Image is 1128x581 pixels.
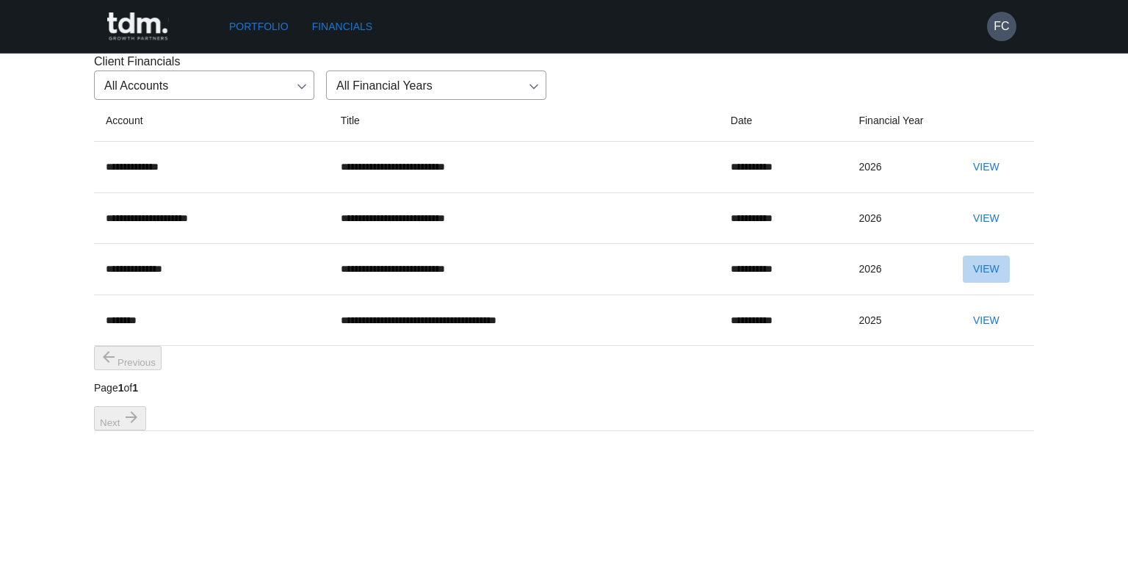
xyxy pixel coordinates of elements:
[326,71,546,100] div: All Financial Years
[94,100,329,142] th: Account
[963,307,1010,334] button: View
[94,53,1034,71] p: Client Financials
[306,13,378,40] a: Financials
[847,100,950,142] th: Financial Year
[94,71,314,100] div: All Accounts
[987,12,1016,41] button: FC
[847,295,950,346] td: 2025
[132,382,138,394] b: 1
[963,256,1010,283] button: View
[719,100,847,142] th: Date
[94,346,162,370] button: previous page
[847,192,950,244] td: 2026
[223,13,294,40] a: Portfolio
[963,205,1010,232] button: View
[329,100,719,142] th: Title
[847,244,950,295] td: 2026
[94,406,146,430] button: next page
[118,382,124,394] b: 1
[94,100,1034,431] table: Client document table
[963,154,1010,181] button: View
[994,18,1009,35] h6: FC
[94,380,162,396] p: Page of
[847,142,950,193] td: 2026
